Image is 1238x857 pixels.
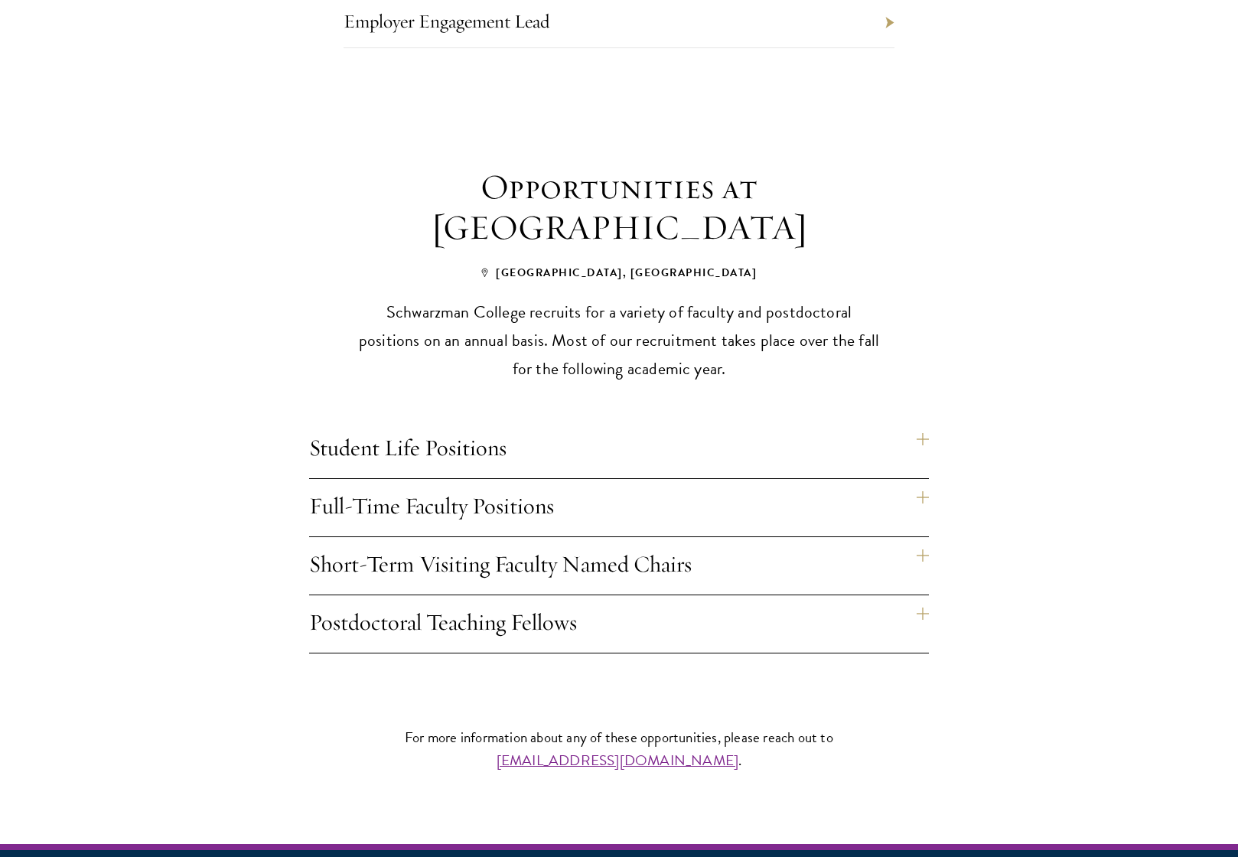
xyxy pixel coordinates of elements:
h4: Postdoctoral Teaching Fellows [309,595,929,653]
h4: Full-Time Faculty Positions [309,479,929,536]
a: Employer Engagement Lead [344,9,550,33]
h3: Opportunities at [GEOGRAPHIC_DATA] [336,167,902,248]
a: [EMAIL_ADDRESS][DOMAIN_NAME] [497,749,739,771]
span: [GEOGRAPHIC_DATA], [GEOGRAPHIC_DATA] [481,265,757,281]
h4: Student Life Positions [309,421,929,478]
p: Schwarzman College recruits for a variety of faculty and postdoctoral positions on an annual basi... [355,298,883,383]
h4: Short-Term Visiting Faculty Named Chairs [309,537,929,595]
p: For more information about any of these opportunities, please reach out to . [206,726,1032,771]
